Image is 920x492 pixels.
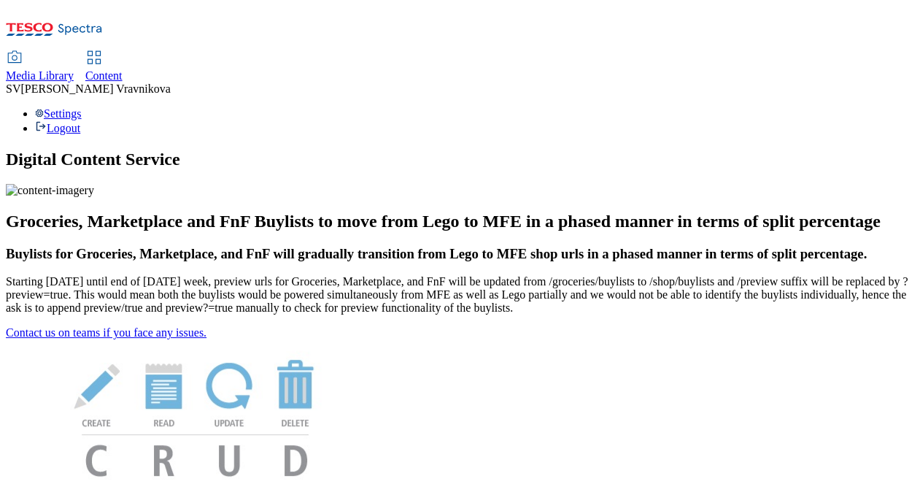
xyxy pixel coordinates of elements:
a: Contact us on teams if you face any issues. [6,326,206,339]
h3: Buylists for Groceries, Marketplace, and FnF will gradually transition from Lego to MFE shop urls... [6,246,914,262]
a: Media Library [6,52,74,82]
img: News Image [6,339,385,492]
a: Content [85,52,123,82]
span: Content [85,69,123,82]
span: Media Library [6,69,74,82]
img: content-imagery [6,184,94,197]
a: Settings [35,107,82,120]
h2: Groceries, Marketplace and FnF Buylists to move from Lego to MFE in a phased manner in terms of s... [6,212,914,231]
span: [PERSON_NAME] Vravnikova [20,82,170,95]
span: SV [6,82,20,95]
p: Starting [DATE] until end of [DATE] week, preview urls for Groceries, Marketplace, and FnF will b... [6,275,914,315]
a: Logout [35,122,80,134]
h1: Digital Content Service [6,150,914,169]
